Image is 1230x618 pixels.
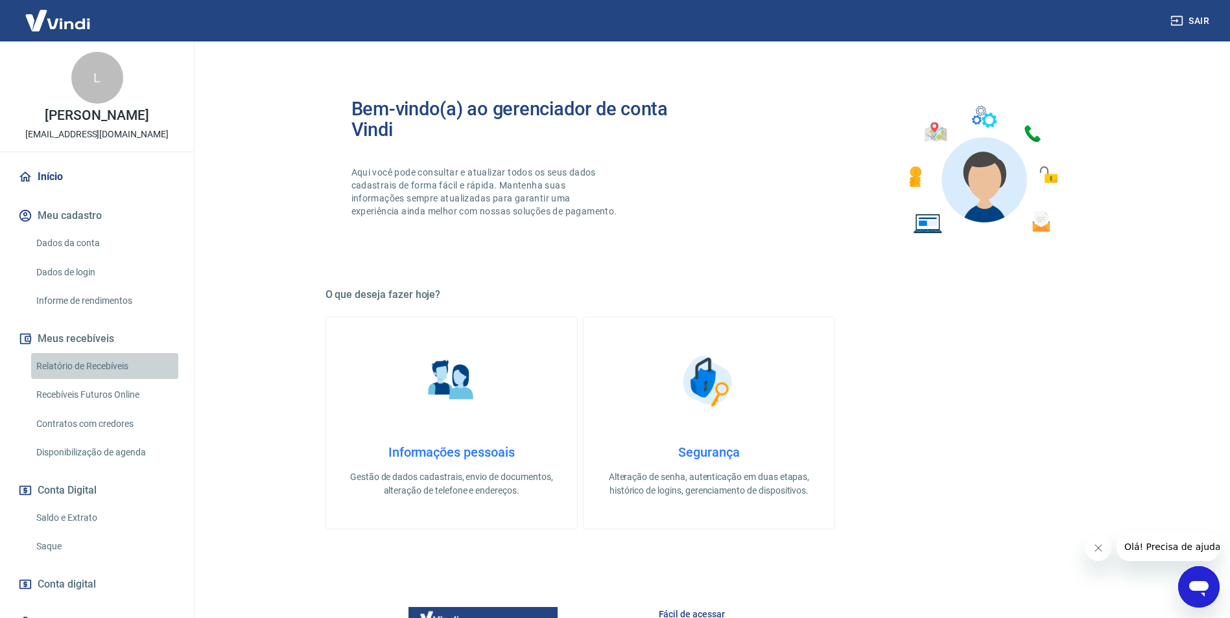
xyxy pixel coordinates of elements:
[71,52,123,104] div: L
[1085,535,1111,561] iframe: Fechar mensagem
[25,128,169,141] p: [EMAIL_ADDRESS][DOMAIN_NAME]
[604,470,814,498] p: Alteração de senha, autenticação em duas etapas, histórico de logins, gerenciamento de dispositivos.
[16,325,178,353] button: Meus recebíveis
[351,98,709,140] h2: Bem-vindo(a) ao gerenciador de conta Vindi
[16,1,100,40] img: Vindi
[325,288,1093,301] h5: O que deseja fazer hoje?
[1168,9,1214,33] button: Sair
[31,230,178,257] a: Dados da conta
[676,349,741,413] img: Segurança
[31,353,178,380] a: Relatório de Recebíveis
[897,98,1067,242] img: Imagem de um avatar masculino com diversos icones exemplificando as funcionalidades do gerenciado...
[1117,532,1220,561] iframe: Mensagem da empresa
[8,9,109,19] span: Olá! Precisa de ajuda?
[16,201,178,230] button: Meu cadastro
[31,439,178,466] a: Disponibilização de agenda
[31,259,178,286] a: Dados de login
[1178,566,1220,608] iframe: Botão para abrir a janela de mensagens
[38,575,96,593] span: Conta digital
[31,411,178,437] a: Contratos com credores
[419,349,484,413] img: Informações pessoais
[347,444,556,460] h4: Informações pessoais
[604,444,814,460] h4: Segurança
[583,317,835,529] a: SegurançaSegurançaAlteração de senha, autenticação em duas etapas, histórico de logins, gerenciam...
[31,533,178,560] a: Saque
[16,163,178,191] a: Início
[31,288,178,314] a: Informe de rendimentos
[31,505,178,531] a: Saldo e Extrato
[351,166,620,218] p: Aqui você pode consultar e atualizar todos os seus dados cadastrais de forma fácil e rápida. Mant...
[31,382,178,408] a: Recebíveis Futuros Online
[325,317,578,529] a: Informações pessoaisInformações pessoaisGestão de dados cadastrais, envio de documentos, alteraçã...
[16,570,178,599] a: Conta digital
[45,109,148,122] p: [PERSON_NAME]
[347,470,556,498] p: Gestão de dados cadastrais, envio de documentos, alteração de telefone e endereços.
[16,476,178,505] button: Conta Digital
